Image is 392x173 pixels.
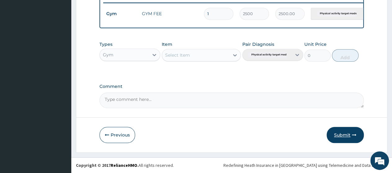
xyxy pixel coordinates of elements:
button: Add [332,49,358,62]
label: Unit Price [304,41,327,47]
div: Redefining Heath Insurance in [GEOGRAPHIC_DATA] using Telemedicine and Data Science! [223,162,387,168]
td: Gym [103,8,139,19]
td: GYM FEE [139,7,201,20]
img: d_794563401_company_1708531726252_794563401 [11,31,25,46]
div: Minimize live chat window [102,3,117,18]
div: Chat with us now [32,35,104,43]
a: RelianceHMO [111,162,137,168]
textarea: Type your message and hit 'Enter' [3,111,118,132]
label: Comment [99,84,364,89]
button: Previous [99,127,135,143]
div: Gym [103,52,113,58]
footer: All rights reserved. [71,157,392,173]
button: Submit [327,127,364,143]
label: Pair Diagnosis [242,41,274,47]
div: Select Item [165,52,190,58]
strong: Copyright © 2017 . [76,162,139,168]
span: We're online! [36,49,86,111]
label: Types [99,42,112,47]
label: Item [162,41,172,47]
